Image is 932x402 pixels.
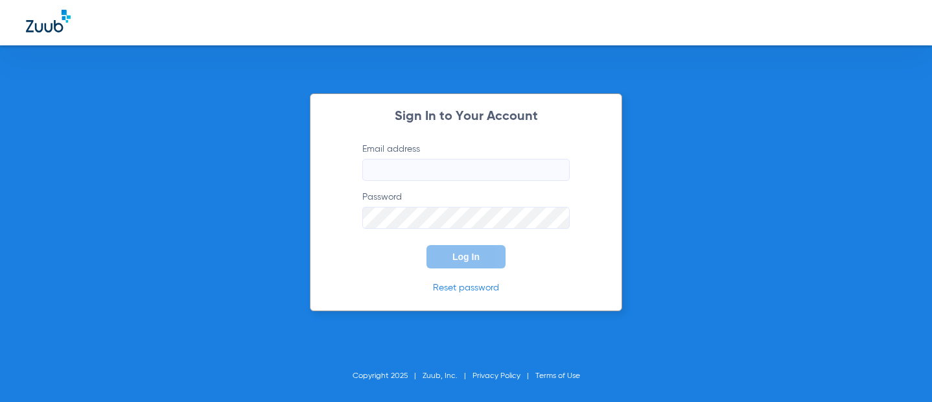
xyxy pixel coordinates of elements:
[26,10,71,32] img: Zuub Logo
[452,252,480,262] span: Log In
[867,340,932,402] iframe: Chat Widget
[362,207,570,229] input: Password
[535,372,580,380] a: Terms of Use
[472,372,520,380] a: Privacy Policy
[423,370,472,383] li: Zuub, Inc.
[426,245,506,268] button: Log In
[353,370,423,383] li: Copyright 2025
[343,110,589,123] h2: Sign In to Your Account
[362,143,570,181] label: Email address
[362,191,570,229] label: Password
[362,159,570,181] input: Email address
[433,283,499,292] a: Reset password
